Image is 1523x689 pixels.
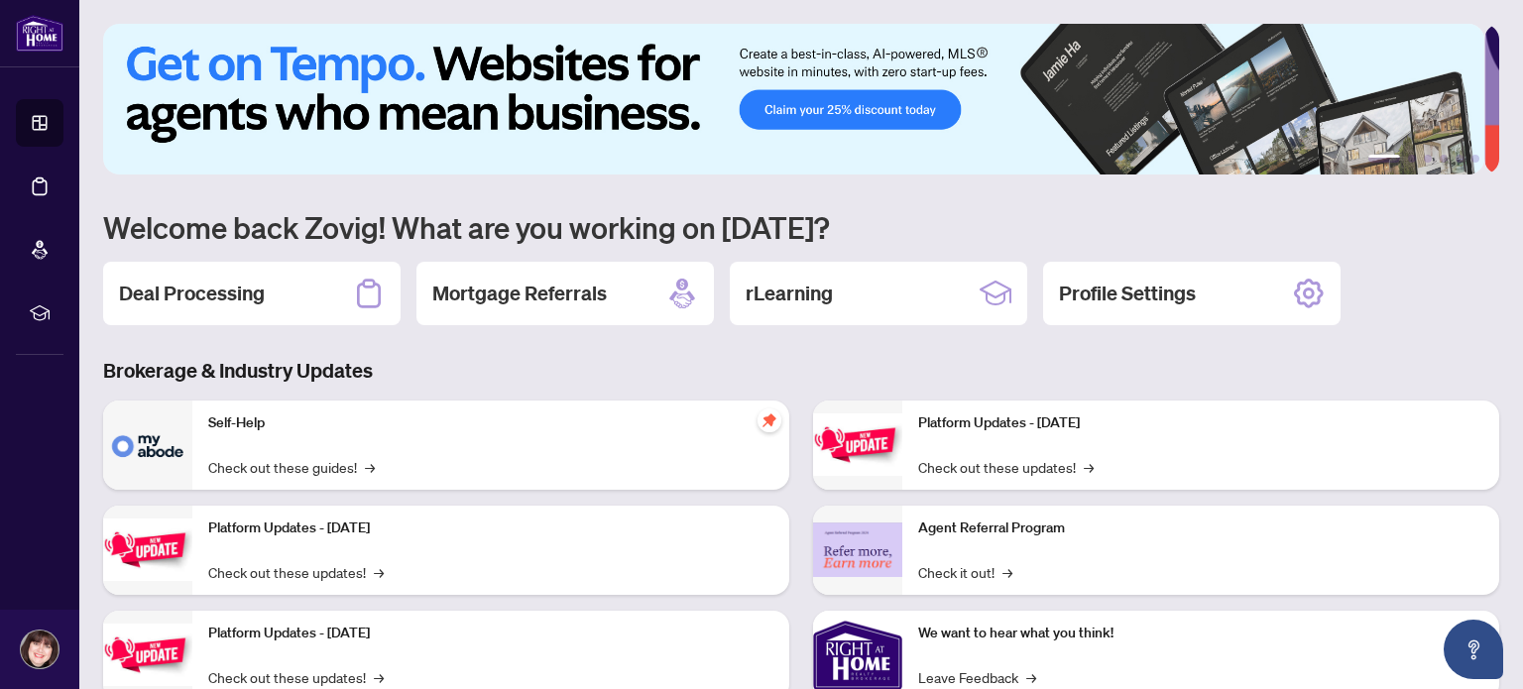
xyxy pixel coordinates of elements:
[103,518,192,581] img: Platform Updates - September 16, 2025
[103,24,1484,174] img: Slide 0
[103,401,192,490] img: Self-Help
[1084,456,1094,478] span: →
[1368,155,1400,163] button: 1
[813,522,902,577] img: Agent Referral Program
[1444,620,1503,679] button: Open asap
[918,561,1012,583] a: Check it out!→
[918,666,1036,688] a: Leave Feedback→
[374,666,384,688] span: →
[1026,666,1036,688] span: →
[1408,155,1416,163] button: 2
[1002,561,1012,583] span: →
[918,412,1483,434] p: Platform Updates - [DATE]
[918,623,1483,644] p: We want to hear what you think!
[21,631,59,668] img: Profile Icon
[918,517,1483,539] p: Agent Referral Program
[208,666,384,688] a: Check out these updates!→
[813,413,902,476] img: Platform Updates - June 23, 2025
[16,15,63,52] img: logo
[208,517,773,539] p: Platform Updates - [DATE]
[208,623,773,644] p: Platform Updates - [DATE]
[746,280,833,307] h2: rLearning
[365,456,375,478] span: →
[208,412,773,434] p: Self-Help
[103,208,1499,246] h1: Welcome back Zovig! What are you working on [DATE]?
[1471,155,1479,163] button: 6
[208,561,384,583] a: Check out these updates!→
[758,408,781,432] span: pushpin
[119,280,265,307] h2: Deal Processing
[103,624,192,686] img: Platform Updates - July 21, 2025
[374,561,384,583] span: →
[1059,280,1196,307] h2: Profile Settings
[1424,155,1432,163] button: 3
[1440,155,1448,163] button: 4
[103,357,1499,385] h3: Brokerage & Industry Updates
[1456,155,1464,163] button: 5
[918,456,1094,478] a: Check out these updates!→
[208,456,375,478] a: Check out these guides!→
[432,280,607,307] h2: Mortgage Referrals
